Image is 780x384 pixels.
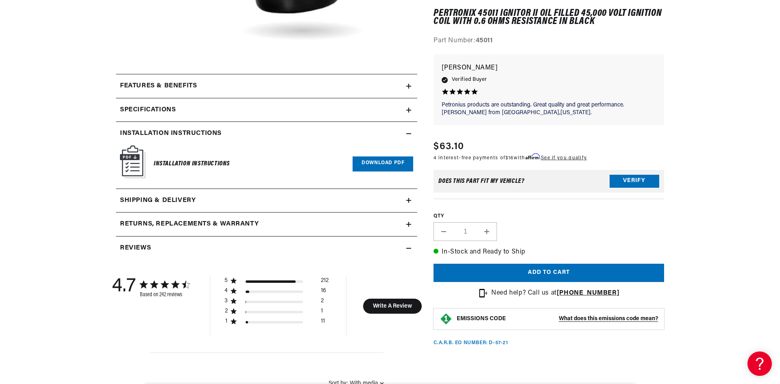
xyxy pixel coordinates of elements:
[224,297,329,308] div: 3 star by 2 reviews
[321,318,325,328] div: 11
[120,243,151,254] h2: Reviews
[120,128,222,139] h2: Installation instructions
[321,287,326,297] div: 16
[116,74,417,98] summary: Features & Benefits
[140,292,190,298] div: Based on 242 reviews
[457,316,506,322] strong: EMISSIONS CODE
[224,308,228,315] div: 2
[505,156,514,161] span: $16
[610,175,659,188] button: Verify
[434,36,664,47] div: Part Number:
[224,277,329,287] div: 5 star by 212 reviews
[116,236,417,260] summary: Reviews
[434,154,587,162] p: 4 interest-free payments of with .
[120,195,196,206] h2: Shipping & Delivery
[353,156,413,171] a: Download PDF
[434,264,664,282] button: Add to cart
[321,277,329,287] div: 212
[541,156,587,161] a: See if you qualify - Learn more about Affirm Financing (opens in modal)
[224,277,228,284] div: 5
[112,276,136,298] div: 4.7
[116,213,417,236] summary: Returns, Replacements & Warranty
[434,213,664,220] label: QTY
[442,63,656,74] p: [PERSON_NAME]
[363,299,422,314] button: Write A Review
[120,105,176,115] h2: Specifications
[321,308,323,318] div: 1
[476,38,493,44] strong: 45011
[434,139,464,154] span: $63.10
[224,318,329,328] div: 1 star by 11 reviews
[491,288,619,299] p: Need help? Call us at
[434,247,664,258] p: In-Stock and Ready to Ship
[224,308,329,318] div: 2 star by 1 reviews
[452,76,487,85] span: Verified Buyer
[120,81,197,91] h2: Features & Benefits
[116,189,417,213] summary: Shipping & Delivery
[442,101,656,117] p: Petronius products are outstanding. Great quality and great performance.[PERSON_NAME] from [GEOGR...
[321,297,324,308] div: 2
[434,340,508,347] p: C.A.R.B. EO Number: D-57-21
[434,9,664,26] h1: PerTronix 45011 Ignitor II Oil Filled 45,000 Volt Ignition Coil with 0.6 Ohms Resistance in Black
[557,290,619,296] a: [PHONE_NUMBER]
[440,313,453,326] img: Emissions code
[224,318,228,325] div: 1
[224,287,228,295] div: 4
[438,178,524,184] div: Does This part fit My vehicle?
[120,145,146,178] img: Instruction Manual
[116,98,417,122] summary: Specifications
[525,154,540,160] span: Affirm
[120,219,259,230] h2: Returns, Replacements & Warranty
[224,287,329,297] div: 4 star by 16 reviews
[457,316,658,323] button: EMISSIONS CODEWhat does this emissions code mean?
[116,122,417,145] summary: Installation instructions
[559,316,658,322] strong: What does this emissions code mean?
[154,158,230,169] h6: Installation Instructions
[224,297,228,305] div: 3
